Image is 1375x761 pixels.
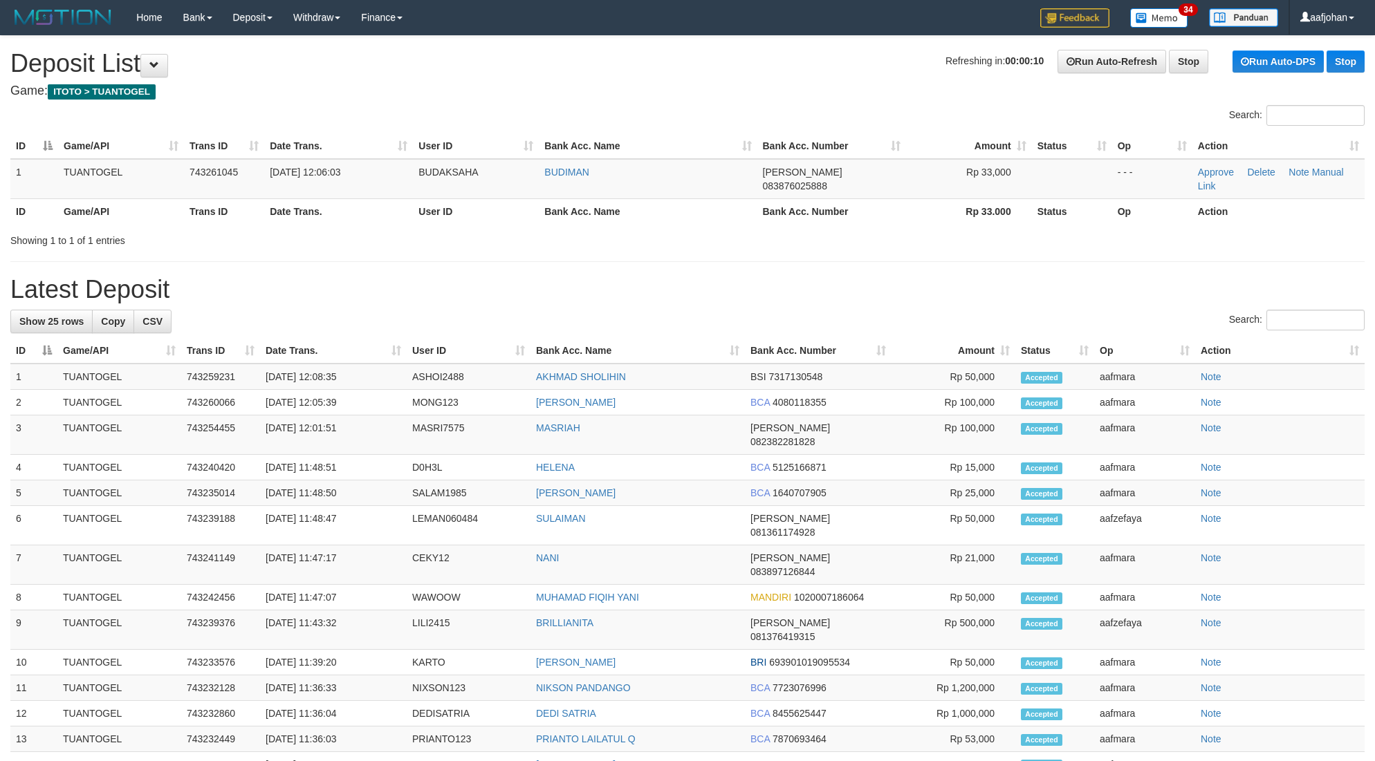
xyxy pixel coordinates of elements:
span: Rp 33,000 [966,167,1011,178]
a: [PERSON_NAME] [536,397,616,408]
span: Copy 083876025888 to clipboard [763,180,827,191]
td: LEMAN060484 [407,506,530,545]
td: [DATE] 12:05:39 [260,390,407,415]
td: 10 [10,650,57,675]
td: SALAM1985 [407,480,530,506]
span: [PERSON_NAME] [750,617,830,628]
th: Bank Acc. Name [539,198,757,224]
td: 743254455 [181,415,260,455]
td: WAWOOW [407,585,530,610]
h1: Latest Deposit [10,276,1365,303]
td: Rp 50,000 [892,585,1015,610]
td: Rp 15,000 [892,455,1015,480]
td: aafmara [1094,415,1195,455]
label: Search: [1229,310,1365,330]
span: BCA [750,462,770,473]
th: User ID: activate to sort column ascending [413,133,539,159]
td: TUANTOGEL [57,585,181,610]
td: 11 [10,675,57,701]
span: Accepted [1021,683,1062,695]
td: TUANTOGEL [57,390,181,415]
span: BCA [750,682,770,693]
td: aafzefaya [1094,506,1195,545]
label: Search: [1229,105,1365,126]
span: Accepted [1021,462,1062,474]
a: Stop [1169,50,1208,73]
td: [DATE] 11:39:20 [260,650,407,675]
span: Copy 083897126844 to clipboard [750,566,815,577]
td: PRIANTO123 [407,726,530,752]
th: Date Trans. [264,198,413,224]
a: Note [1201,657,1221,668]
span: Accepted [1021,372,1062,384]
a: Show 25 rows [10,310,93,333]
span: [PERSON_NAME] [763,167,842,178]
td: 4 [10,455,57,480]
strong: 00:00:10 [1005,55,1044,66]
span: 34 [1179,3,1197,16]
td: ASHOI2488 [407,364,530,390]
td: TUANTOGEL [58,159,184,199]
a: [PERSON_NAME] [536,487,616,498]
a: Note [1289,167,1309,178]
span: Accepted [1021,618,1062,630]
th: Game/API: activate to sort column ascending [57,338,181,364]
span: Accepted [1021,708,1062,720]
span: Copy 7317130548 to clipboard [768,371,822,382]
span: BCA [750,708,770,719]
td: aafmara [1094,650,1195,675]
td: Rp 100,000 [892,390,1015,415]
td: Rp 53,000 [892,726,1015,752]
a: Note [1201,487,1221,498]
img: Button%20Memo.svg [1130,8,1188,28]
td: 1 [10,364,57,390]
td: NIXSON123 [407,675,530,701]
a: NIKSON PANDANGO [536,682,631,693]
th: ID: activate to sort column descending [10,133,58,159]
th: Action: activate to sort column ascending [1192,133,1365,159]
td: TUANTOGEL [57,701,181,726]
th: Rp 33.000 [906,198,1032,224]
span: Copy 693901019095534 to clipboard [769,657,850,668]
a: Note [1201,617,1221,628]
th: Status: activate to sort column ascending [1032,133,1112,159]
td: aafmara [1094,545,1195,585]
a: SULAIMAN [536,513,586,524]
img: Feedback.jpg [1040,8,1109,28]
span: [DATE] 12:06:03 [270,167,340,178]
th: Trans ID [184,198,264,224]
th: Op: activate to sort column ascending [1094,338,1195,364]
td: TUANTOGEL [57,415,181,455]
h4: Game: [10,84,1365,98]
td: 743235014 [181,480,260,506]
td: [DATE] 11:36:33 [260,675,407,701]
td: KARTO [407,650,530,675]
a: Approve [1198,167,1234,178]
td: 743232860 [181,701,260,726]
a: Delete [1247,167,1275,178]
span: Copy 8455625447 to clipboard [773,708,827,719]
td: Rp 50,000 [892,364,1015,390]
th: Amount: activate to sort column ascending [892,338,1015,364]
th: Trans ID: activate to sort column ascending [184,133,264,159]
span: Accepted [1021,553,1062,565]
a: [PERSON_NAME] [536,657,616,668]
td: Rp 1,000,000 [892,701,1015,726]
span: Copy 081376419315 to clipboard [750,631,815,642]
span: Copy 4080118355 to clipboard [773,397,827,408]
h1: Deposit List [10,50,1365,77]
td: D0H3L [407,455,530,480]
span: Accepted [1021,423,1062,435]
td: Rp 500,000 [892,610,1015,650]
span: Copy 7870693464 to clipboard [773,733,827,744]
td: [DATE] 11:43:32 [260,610,407,650]
th: Trans ID: activate to sort column ascending [181,338,260,364]
a: MUHAMAD FIQIH YANI [536,592,639,603]
td: TUANTOGEL [57,480,181,506]
th: Date Trans.: activate to sort column ascending [264,133,413,159]
td: 6 [10,506,57,545]
span: Copy 1640707905 to clipboard [773,487,827,498]
span: 743261045 [190,167,238,178]
td: 743232449 [181,726,260,752]
td: [DATE] 11:48:51 [260,455,407,480]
